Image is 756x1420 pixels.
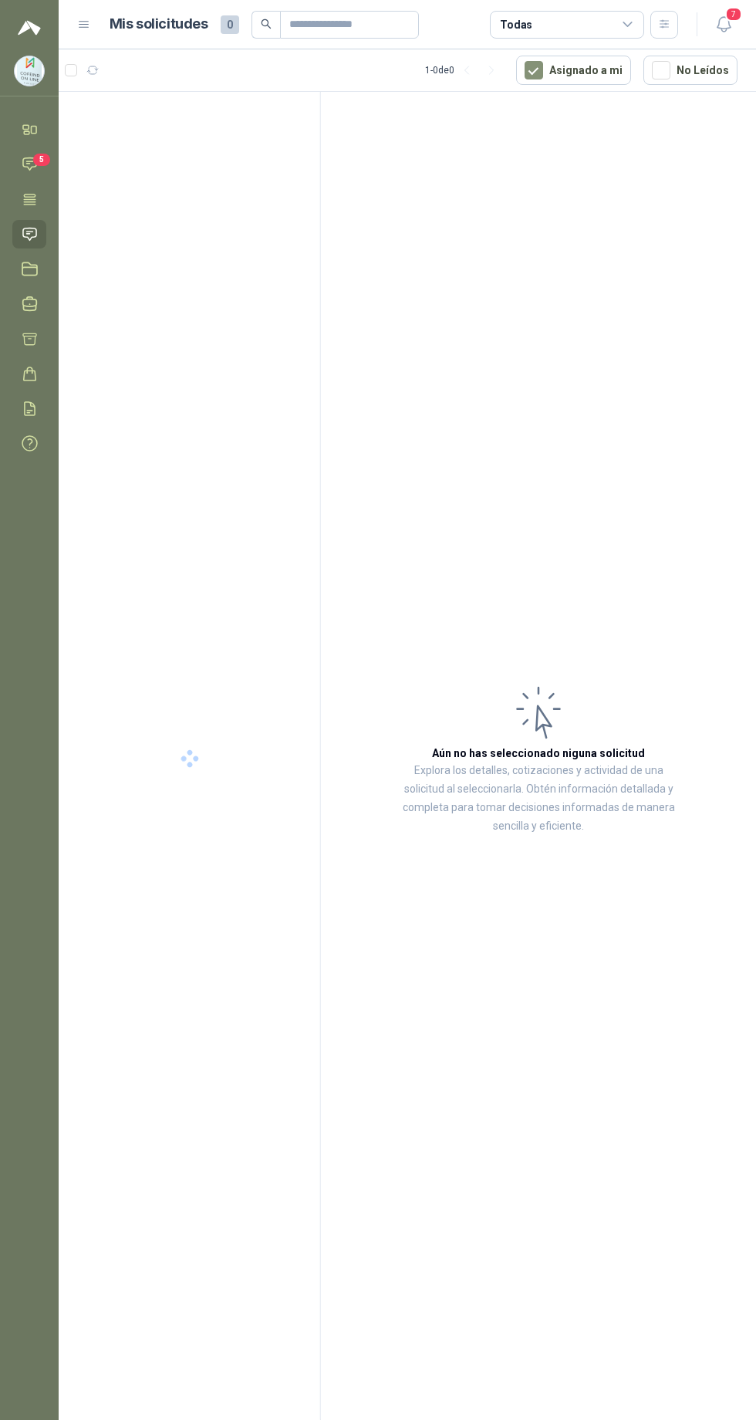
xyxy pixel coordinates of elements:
span: 0 [221,15,239,34]
span: 7 [725,7,742,22]
h1: Mis solicitudes [110,13,208,35]
button: No Leídos [643,56,737,85]
div: 1 - 0 de 0 [425,58,504,83]
img: Logo peakr [18,19,41,37]
a: 5 [12,150,46,178]
button: 7 [710,11,737,39]
button: Asignado a mi [516,56,631,85]
span: 5 [33,154,50,166]
p: Explora los detalles, cotizaciones y actividad de una solicitud al seleccionarla. Obtén informaci... [398,762,679,836]
h3: Aún no has seleccionado niguna solicitud [432,745,645,762]
img: Company Logo [15,56,44,86]
div: Todas [500,16,532,33]
span: search [261,19,272,29]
